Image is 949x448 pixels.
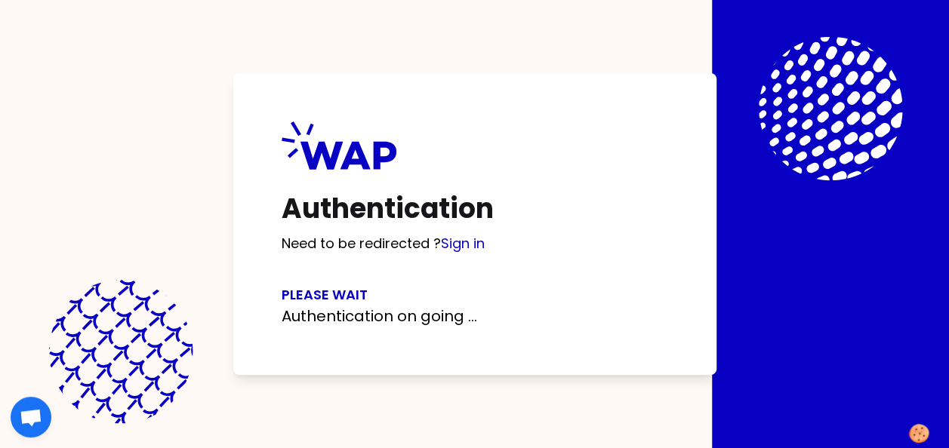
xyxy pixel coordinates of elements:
div: Ouvrir le chat [11,397,51,437]
a: Sign in [441,234,485,253]
h3: Please wait [282,284,668,305]
p: Need to be redirected ? [282,233,668,254]
h1: Authentication [282,194,668,224]
p: Authentication on going ... [282,305,668,327]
